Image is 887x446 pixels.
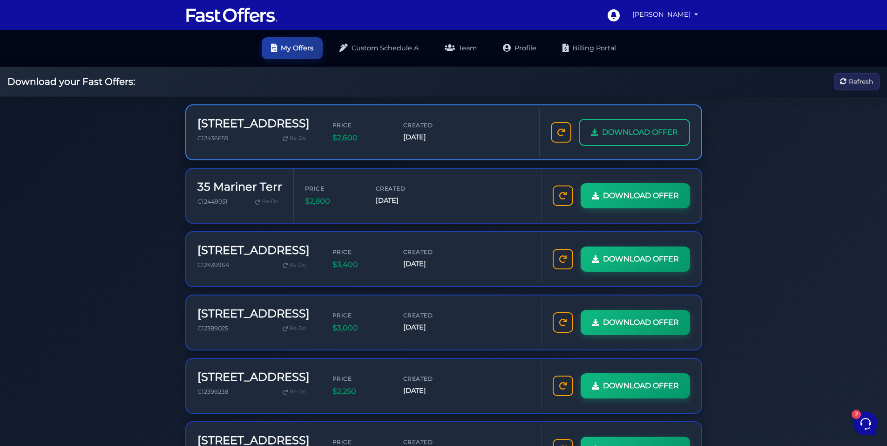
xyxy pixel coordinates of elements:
[403,322,459,333] span: [DATE]
[332,259,388,271] span: $3,400
[93,298,100,305] span: 2
[579,119,690,146] a: DOWNLOAD OFFER
[332,311,388,320] span: Price
[403,259,459,269] span: [DATE]
[581,373,690,398] a: DOWNLOAD OFFER
[332,121,388,130] span: Price
[290,134,306,143] span: Re-Do
[197,388,228,395] span: C12399238
[116,168,171,176] a: Open Help Center
[403,374,459,383] span: Created
[602,126,678,138] span: DOWNLOAD OFFER
[28,312,44,321] p: Home
[279,132,310,144] a: Re-Do
[39,114,148,124] p: You: Hi there,Is there any update on this? Regards, [PERSON_NAME] RepresentativeThe Real Estate S...
[153,103,171,111] p: [DATE]
[197,261,229,268] span: C12439964
[403,311,459,320] span: Created
[332,374,388,383] span: Price
[39,67,143,76] span: Aura
[150,52,171,60] a: See all
[262,37,323,59] a: My Offers
[603,380,679,392] span: DOWNLOAD OFFER
[22,108,33,119] img: dark
[39,103,148,112] span: Fast Offers
[65,299,122,321] button: 2Messages
[290,388,306,396] span: Re-Do
[290,261,306,269] span: Re-Do
[144,312,156,321] p: Help
[251,196,282,208] a: Re-Do
[852,410,880,438] iframe: Customerly Messenger Launcher
[149,67,171,75] p: 7mo ago
[197,135,229,142] span: C12436659
[403,385,459,396] span: [DATE]
[330,37,428,59] a: Custom Schedule A
[39,78,143,88] p: Unfortunately, there is nothing we can do about this immediately but we will look into it and let...
[7,299,65,321] button: Home
[197,180,282,194] h3: 35 Mariner Terr
[332,322,388,334] span: $3,000
[603,253,679,265] span: DOWNLOAD OFFER
[7,76,135,87] h2: Download your Fast Offers:
[332,247,388,256] span: Price
[197,198,228,205] span: C12449051
[279,322,310,335] a: Re-Do
[15,68,34,87] img: dark
[279,386,310,398] a: Re-Do
[290,324,306,333] span: Re-Do
[279,259,310,271] a: Re-Do
[403,247,459,256] span: Created
[603,316,679,329] span: DOWNLOAD OFFER
[67,137,130,144] span: Start a Conversation
[403,121,459,130] span: Created
[15,108,27,119] img: dark
[834,73,880,90] button: Refresh
[581,247,690,272] a: DOWNLOAD OFFER
[376,195,432,206] span: [DATE]
[11,99,175,127] a: Fast OffersYou:Hi there,Is there any update on this? Regards, [PERSON_NAME] RepresentativeThe Rea...
[11,63,175,91] a: AuraUnfortunately, there is nothing we can do about this immediately but we will look into it and...
[80,312,107,321] p: Messages
[197,325,228,332] span: C12389025
[15,168,63,176] span: Find an Answer
[262,198,278,206] span: Re-Do
[7,7,156,37] h2: Hello [PERSON_NAME] 👋
[332,132,388,144] span: $2,600
[332,385,388,398] span: $2,250
[122,299,179,321] button: Help
[581,310,690,335] a: DOWNLOAD OFFER
[197,244,310,257] h3: [STREET_ADDRESS]
[21,188,152,198] input: Search for an Article...
[305,184,361,193] span: Price
[197,117,310,130] h3: [STREET_ADDRESS]
[376,184,432,193] span: Created
[305,195,361,207] span: $2,800
[435,37,486,59] a: Team
[494,37,546,59] a: Profile
[603,190,679,202] span: DOWNLOAD OFFER
[197,371,310,384] h3: [STREET_ADDRESS]
[629,6,702,24] a: [PERSON_NAME]
[15,131,171,150] button: Start a Conversation
[403,132,459,143] span: [DATE]
[581,183,690,208] a: DOWNLOAD OFFER
[849,76,873,87] span: Refresh
[553,37,625,59] a: Billing Portal
[197,307,310,321] h3: [STREET_ADDRESS]
[15,52,75,60] span: Your Conversations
